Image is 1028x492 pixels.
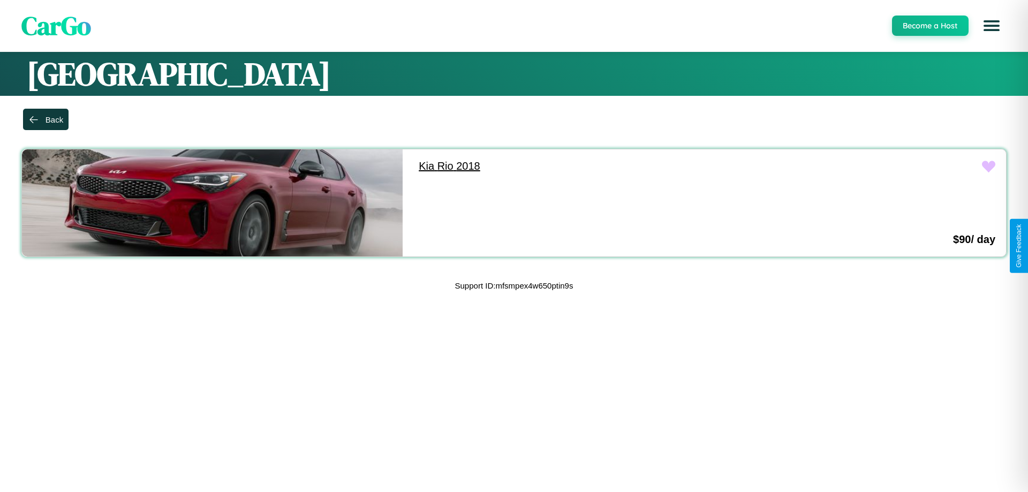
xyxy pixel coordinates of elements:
[23,109,69,130] button: Back
[46,115,63,124] div: Back
[455,278,573,293] p: Support ID: mfsmpex4w650ptin9s
[27,52,1001,96] h1: [GEOGRAPHIC_DATA]
[892,16,969,36] button: Become a Host
[21,8,91,43] span: CarGo
[408,149,789,183] a: Kia Rio 2018
[977,11,1007,41] button: Open menu
[953,233,995,246] h3: $ 90 / day
[1015,224,1023,268] div: Give Feedback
